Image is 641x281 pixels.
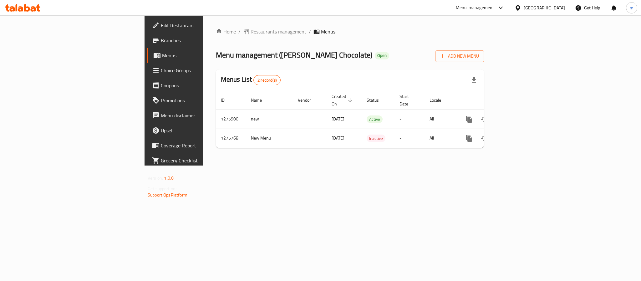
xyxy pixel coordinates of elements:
td: All [425,110,457,129]
a: Grocery Checklist [147,153,252,168]
span: Created On [332,93,354,108]
td: new [246,110,293,129]
div: Export file [466,73,481,88]
span: Upsell [161,127,247,134]
a: Promotions [147,93,252,108]
nav: breadcrumb [216,28,484,35]
span: [DATE] [332,115,344,123]
div: Active [367,115,383,123]
span: m [630,4,633,11]
button: more [462,131,477,146]
a: Coverage Report [147,138,252,153]
span: Promotions [161,97,247,104]
button: more [462,112,477,127]
span: Add New Menu [440,52,479,60]
a: Menus [147,48,252,63]
span: Locale [430,96,449,104]
td: New Menu [246,129,293,148]
span: 2 record(s) [254,77,280,83]
div: [GEOGRAPHIC_DATA] [524,4,565,11]
button: Add New Menu [435,50,484,62]
span: Grocery Checklist [161,157,247,164]
span: Active [367,116,383,123]
a: Menu disclaimer [147,108,252,123]
td: All [425,129,457,148]
span: Branches [161,37,247,44]
span: Restaurants management [251,28,306,35]
span: Coupons [161,82,247,89]
span: Vendor [298,96,319,104]
a: Branches [147,33,252,48]
span: Menus [162,52,247,59]
td: - [394,129,425,148]
table: enhanced table [216,91,527,148]
span: Menus [321,28,335,35]
span: Inactive [367,135,385,142]
button: Change Status [477,112,492,127]
div: Menu-management [456,4,494,12]
div: Total records count [253,75,281,85]
td: - [394,110,425,129]
span: ID [221,96,233,104]
span: Coverage Report [161,142,247,149]
a: Coupons [147,78,252,93]
span: Start Date [399,93,417,108]
div: Open [375,52,389,59]
span: Get support on: [148,185,176,193]
span: Menu disclaimer [161,112,247,119]
h2: Menus List [221,75,281,85]
a: Edit Restaurant [147,18,252,33]
span: Version: [148,174,163,182]
div: Inactive [367,135,385,142]
a: Support.OpsPlatform [148,191,187,199]
li: / [309,28,311,35]
th: Actions [457,91,527,110]
a: Restaurants management [243,28,306,35]
a: Upsell [147,123,252,138]
span: Status [367,96,387,104]
span: Edit Restaurant [161,22,247,29]
button: Change Status [477,131,492,146]
a: Choice Groups [147,63,252,78]
span: [DATE] [332,134,344,142]
span: Open [375,53,389,58]
span: Choice Groups [161,67,247,74]
span: 1.0.0 [164,174,174,182]
span: Name [251,96,270,104]
span: Menu management ( [PERSON_NAME] Chocolate ) [216,48,372,62]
